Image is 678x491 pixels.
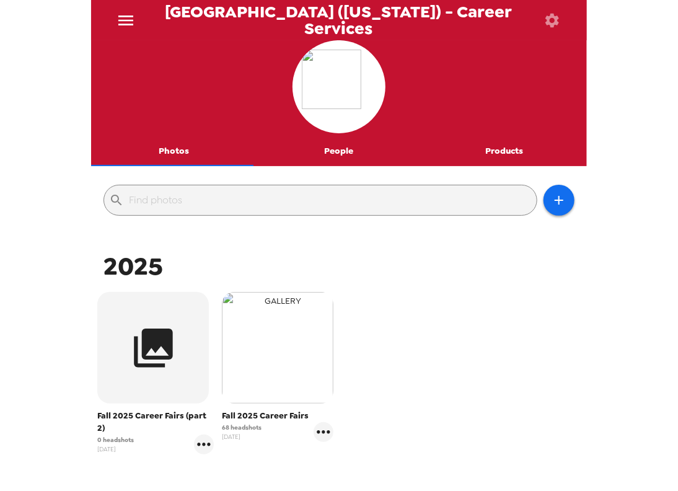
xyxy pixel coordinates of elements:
button: Products [421,136,587,166]
button: gallery menu [194,435,214,454]
span: Fall 2025 Career Fairs (part 2) [97,410,214,435]
span: 0 headshots [97,435,134,445]
span: [GEOGRAPHIC_DATA] ([US_STATE]) - Career Services [146,4,532,37]
span: 2025 [103,250,163,283]
button: People [257,136,422,166]
span: 68 headshots [222,423,262,432]
input: Find photos [129,190,532,210]
button: gallery menu [314,422,333,442]
span: [DATE] [97,445,134,454]
button: Photos [91,136,257,166]
span: Fall 2025 Career Fairs [222,410,333,422]
img: gallery [222,292,333,404]
span: [DATE] [222,432,262,441]
img: org logo [302,50,376,124]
